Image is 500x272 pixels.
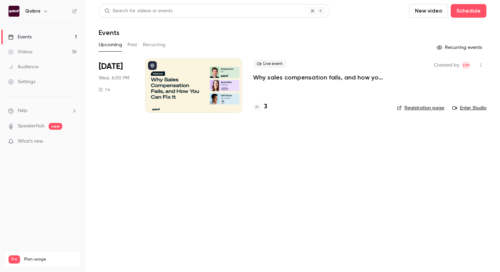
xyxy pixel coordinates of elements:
[99,58,134,113] div: Oct 8 Wed, 6:00 PM (Europe/Paris)
[253,60,287,68] span: Live event
[18,107,28,114] span: Help
[452,105,486,111] a: Enter Studio
[8,107,77,114] li: help-dropdown-opener
[253,102,267,111] a: 3
[25,8,40,15] h6: Qobra
[49,123,62,130] span: new
[99,29,119,37] h1: Events
[18,138,43,145] span: What's new
[8,64,38,70] div: Audience
[8,34,32,40] div: Events
[9,6,19,17] img: Qobra
[104,7,172,15] div: Search for videos or events
[8,78,35,85] div: Settings
[18,123,45,130] a: SpeakerHub
[253,73,386,81] a: Why sales compensation fails, and how you can fix it
[128,39,137,50] button: Past
[69,139,77,145] iframe: Noticeable Trigger
[143,39,166,50] button: Recurring
[434,42,486,53] button: Recurring events
[24,257,77,262] span: Plan usage
[99,75,129,81] span: Wed, 6:00 PM
[99,61,123,72] span: [DATE]
[462,61,470,69] span: Dylan Manceau
[409,4,448,18] button: New video
[9,255,20,264] span: Pro
[463,61,469,69] span: DM
[99,39,122,50] button: Upcoming
[451,4,486,18] button: Schedule
[99,87,110,92] div: 1 h
[8,49,32,55] div: Videos
[434,61,459,69] span: Created by
[397,105,444,111] a: Registration page
[264,102,267,111] h4: 3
